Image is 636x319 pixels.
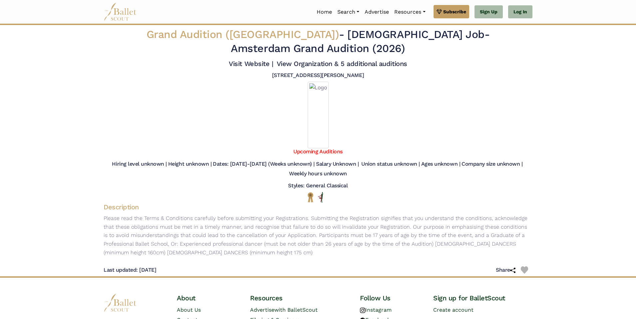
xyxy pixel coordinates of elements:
h4: Sign up for BalletScout [433,294,532,302]
img: gem.svg [437,8,442,15]
span: Subscribe [443,8,466,15]
img: Logo [308,82,329,148]
a: Log In [508,5,532,19]
h5: Ages unknown | [421,161,460,168]
p: Please read the Terms & Conditions carefully before submitting your Registrations. Submitting the... [98,214,538,257]
h2: - - Amsterdam Grand Audition (2026) [140,28,496,55]
img: instagram logo [360,308,365,313]
h5: Styles: General Classical [288,182,348,189]
h5: Height unknown | [168,161,211,168]
h5: Weekly hours unknown [289,170,347,177]
span: with BalletScout [274,307,318,313]
img: National [306,192,315,202]
a: Create account [433,307,474,313]
a: Subscribe [434,5,469,18]
a: Home [314,5,335,19]
span: [DEMOGRAPHIC_DATA] Job [347,28,484,41]
h4: Resources [250,294,349,302]
a: Advertisewith BalletScout [250,307,318,313]
img: Heart [521,266,528,274]
a: Resources [392,5,428,19]
h5: Hiring level unknown | [112,161,166,168]
h5: Union status unknown | [361,161,420,168]
h5: Dates: [DATE]-[DATE] (Weeks unknown) | [213,161,315,168]
img: All [318,192,323,203]
a: Instagram [360,307,392,313]
img: logo [104,294,137,312]
h5: Last updated: [DATE] [104,267,156,274]
a: Upcoming Auditions [293,148,342,155]
h4: Follow Us [360,294,423,302]
h4: About [177,294,239,302]
a: Advertise [362,5,392,19]
h5: Salary Unknown | [316,161,359,168]
span: Grand Audition ([GEOGRAPHIC_DATA]) [147,28,339,41]
a: Visit Website | [229,60,273,68]
a: Sign Up [475,5,503,19]
h4: Description [98,203,538,211]
h5: [STREET_ADDRESS][PERSON_NAME] [272,72,364,79]
a: View Organization & 5 additional auditions [277,60,407,68]
h5: Company size unknown | [462,161,522,168]
a: Search [335,5,362,19]
h5: Share [496,267,521,274]
a: About Us [177,307,201,313]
